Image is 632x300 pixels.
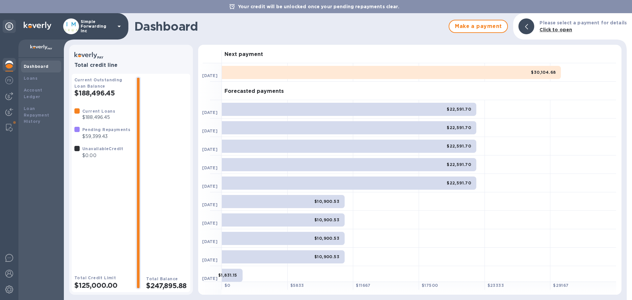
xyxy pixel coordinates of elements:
b: Please select a payment for details [540,20,627,25]
b: $10,900.53 [314,236,339,241]
b: $ 29167 [553,283,568,288]
b: $22,591.70 [447,180,471,185]
p: $59,399.43 [82,133,130,140]
h3: Next payment [224,51,263,58]
h3: Forecasted payments [224,88,284,95]
b: Loan Repayment History [24,106,49,124]
p: $0.00 [82,152,123,159]
span: Make a payment [455,22,502,30]
b: $10,900.53 [314,254,339,259]
p: $188,496.45 [82,114,115,121]
b: Click to open [540,27,572,32]
b: [DATE] [202,165,218,170]
b: Total Credit Limit [74,275,116,280]
b: [DATE] [202,110,218,115]
b: $ 11667 [356,283,370,288]
h2: $247,895.88 [146,282,188,290]
b: [DATE] [202,221,218,226]
button: Make a payment [449,20,508,33]
b: $10,900.53 [314,199,339,204]
b: $ 0 [224,283,230,288]
b: [DATE] [202,73,218,78]
b: $30,104.68 [531,70,556,75]
h1: Dashboard [134,19,445,33]
b: [DATE] [202,128,218,133]
b: $22,591.70 [447,125,471,130]
img: Foreign exchange [5,76,13,84]
b: Unavailable Credit [82,146,123,151]
b: $ 5833 [290,283,304,288]
b: [DATE] [202,258,218,262]
b: [DATE] [202,239,218,244]
b: Total Balance [146,276,178,281]
b: $ 23333 [487,283,504,288]
b: Current Loans [82,109,115,114]
b: Current Outstanding Loan Balance [74,77,122,89]
div: Unpin categories [3,20,16,33]
b: Dashboard [24,64,49,69]
b: [DATE] [202,202,218,207]
img: Logo [24,22,51,30]
h2: $125,000.00 [74,281,130,289]
b: $22,591.70 [447,144,471,149]
b: Your credit will be unlocked once your pending repayments clear. [238,4,399,9]
b: $22,591.70 [447,162,471,167]
b: $ 17500 [422,283,438,288]
b: $10,900.53 [314,217,339,222]
h2: $188,496.45 [74,89,130,97]
b: Loans [24,76,38,81]
b: Pending Repayments [82,127,130,132]
b: [DATE] [202,276,218,281]
p: Simple Forwarding Inc [81,19,114,33]
b: [DATE] [202,147,218,152]
b: Account Ledger [24,88,42,99]
b: [DATE] [202,184,218,189]
b: $22,591.70 [447,107,471,112]
b: $1,831.15 [218,273,237,278]
h3: Total credit line [74,62,188,68]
